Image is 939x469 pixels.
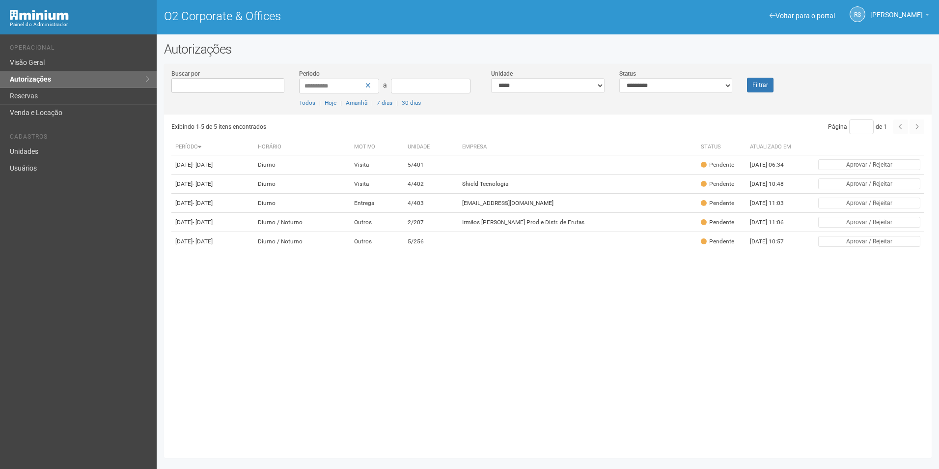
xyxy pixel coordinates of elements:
[254,194,350,213] td: Diurno
[377,99,392,106] a: 7 dias
[458,213,697,232] td: Irmãos [PERSON_NAME] Prod.e Distr. de Frutas
[404,213,459,232] td: 2/207
[404,139,459,155] th: Unidade
[171,69,200,78] label: Buscar por
[254,139,350,155] th: Horário
[171,139,254,155] th: Período
[171,155,254,175] td: [DATE]
[171,175,254,194] td: [DATE]
[10,44,149,55] li: Operacional
[193,219,213,226] span: - [DATE]
[10,10,69,20] img: Minium
[701,218,734,227] div: Pendente
[319,99,321,106] span: |
[164,42,932,57] h2: Autorizações
[701,161,734,169] div: Pendente
[396,99,398,106] span: |
[746,194,800,213] td: [DATE] 11:03
[299,99,315,106] a: Todos
[701,180,734,188] div: Pendente
[10,133,149,144] li: Cadastros
[491,69,513,78] label: Unidade
[746,155,800,175] td: [DATE] 06:34
[254,232,350,251] td: Diurno / Noturno
[350,213,403,232] td: Outros
[254,213,350,232] td: Diurno / Noturno
[402,99,421,106] a: 30 dias
[254,155,350,175] td: Diurno
[746,213,800,232] td: [DATE] 11:06
[346,99,367,106] a: Amanhã
[254,175,350,194] td: Diurno
[350,194,403,213] td: Entrega
[340,99,342,106] span: |
[458,175,697,194] td: Shield Tecnologia
[870,1,923,19] span: Rayssa Soares Ribeiro
[350,155,403,175] td: Visita
[350,232,403,251] td: Outros
[746,139,800,155] th: Atualizado em
[171,119,545,134] div: Exibindo 1-5 de 5 itens encontrados
[193,161,213,168] span: - [DATE]
[458,194,697,213] td: [EMAIL_ADDRESS][DOMAIN_NAME]
[818,159,920,170] button: Aprovar / Rejeitar
[747,78,773,92] button: Filtrar
[746,175,800,194] td: [DATE] 10:48
[325,99,336,106] a: Hoje
[383,81,387,89] span: a
[171,213,254,232] td: [DATE]
[701,199,734,207] div: Pendente
[299,69,320,78] label: Período
[746,232,800,251] td: [DATE] 10:57
[870,12,929,20] a: [PERSON_NAME]
[818,198,920,208] button: Aprovar / Rejeitar
[404,155,459,175] td: 5/401
[371,99,373,106] span: |
[458,139,697,155] th: Empresa
[193,180,213,187] span: - [DATE]
[404,175,459,194] td: 4/402
[828,123,887,130] span: Página de 1
[171,232,254,251] td: [DATE]
[350,175,403,194] td: Visita
[10,20,149,29] div: Painel do Administrador
[193,200,213,206] span: - [DATE]
[818,217,920,228] button: Aprovar / Rejeitar
[404,194,459,213] td: 4/403
[701,237,734,246] div: Pendente
[818,236,920,247] button: Aprovar / Rejeitar
[818,178,920,189] button: Aprovar / Rejeitar
[350,139,403,155] th: Motivo
[193,238,213,245] span: - [DATE]
[619,69,636,78] label: Status
[164,10,541,23] h1: O2 Corporate & Offices
[697,139,746,155] th: Status
[850,6,865,22] a: RS
[171,194,254,213] td: [DATE]
[770,12,835,20] a: Voltar para o portal
[404,232,459,251] td: 5/256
